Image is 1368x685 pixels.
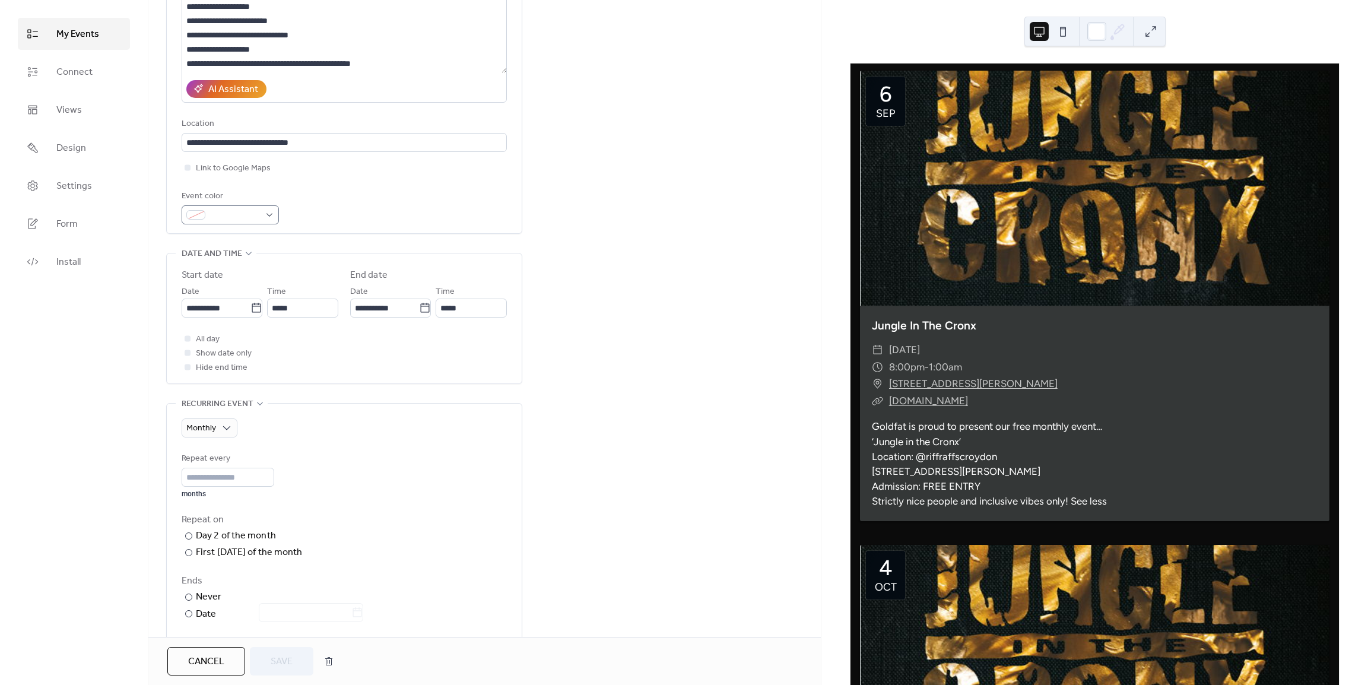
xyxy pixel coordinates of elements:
[925,359,929,376] span: -
[56,27,99,42] span: My Events
[196,161,271,176] span: Link to Google Maps
[196,590,222,604] div: Never
[875,582,897,592] div: Oct
[18,56,130,88] a: Connect
[182,268,223,283] div: Start date
[436,285,455,299] span: Time
[879,557,892,579] div: 4
[182,489,274,499] div: months
[889,359,925,376] span: 8:00pm
[56,179,92,194] span: Settings
[182,117,504,131] div: Location
[860,419,1329,509] div: Goldfat is proud to present our free monthly event… ‘Jungle in the Cronx’ Location: @riffraffscro...
[56,141,86,156] span: Design
[182,452,272,466] div: Repeat every
[872,341,883,359] div: ​
[872,375,883,392] div: ​
[889,375,1058,392] a: [STREET_ADDRESS][PERSON_NAME]
[876,108,895,119] div: Sep
[889,395,968,407] a: [DOMAIN_NAME]
[196,546,303,560] div: First [DATE] of the month
[182,574,504,588] div: Ends
[889,341,920,359] span: [DATE]
[186,80,266,98] button: AI Assistant
[182,285,199,299] span: Date
[872,359,883,376] div: ​
[186,420,216,436] span: Monthly
[167,647,245,676] button: Cancel
[208,83,258,97] div: AI Assistant
[182,189,277,204] div: Event color
[56,103,82,118] span: Views
[18,246,130,278] a: Install
[18,94,130,126] a: Views
[196,332,220,347] span: All day
[350,285,368,299] span: Date
[182,513,504,527] div: Repeat on
[872,319,976,332] a: Jungle In The Cronx
[929,359,962,376] span: 1:00am
[267,285,286,299] span: Time
[18,18,130,50] a: My Events
[196,529,276,543] div: Day 2 of the month
[350,268,388,283] div: End date
[182,247,242,261] span: Date and time
[56,255,81,269] span: Install
[56,65,93,80] span: Connect
[182,397,253,411] span: Recurring event
[196,361,247,375] span: Hide end time
[18,170,130,202] a: Settings
[872,392,883,410] div: ​
[880,84,891,105] div: 6
[188,655,224,669] span: Cancel
[18,132,130,164] a: Design
[18,208,130,240] a: Form
[196,607,363,622] div: Date
[196,347,252,361] span: Show date only
[56,217,78,231] span: Form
